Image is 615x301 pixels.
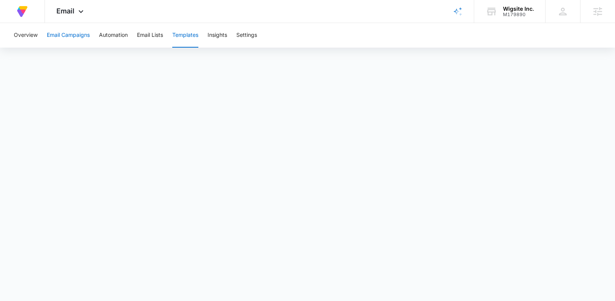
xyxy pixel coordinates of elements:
button: Email Lists [137,23,163,48]
span: Email [56,7,74,15]
div: account name [503,6,534,12]
button: Templates [172,23,198,48]
img: Volusion [15,5,29,18]
button: Overview [14,23,38,48]
button: Email Campaigns [47,23,90,48]
div: account id [503,12,534,17]
button: Settings [236,23,257,48]
button: Automation [99,23,128,48]
button: Insights [208,23,227,48]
